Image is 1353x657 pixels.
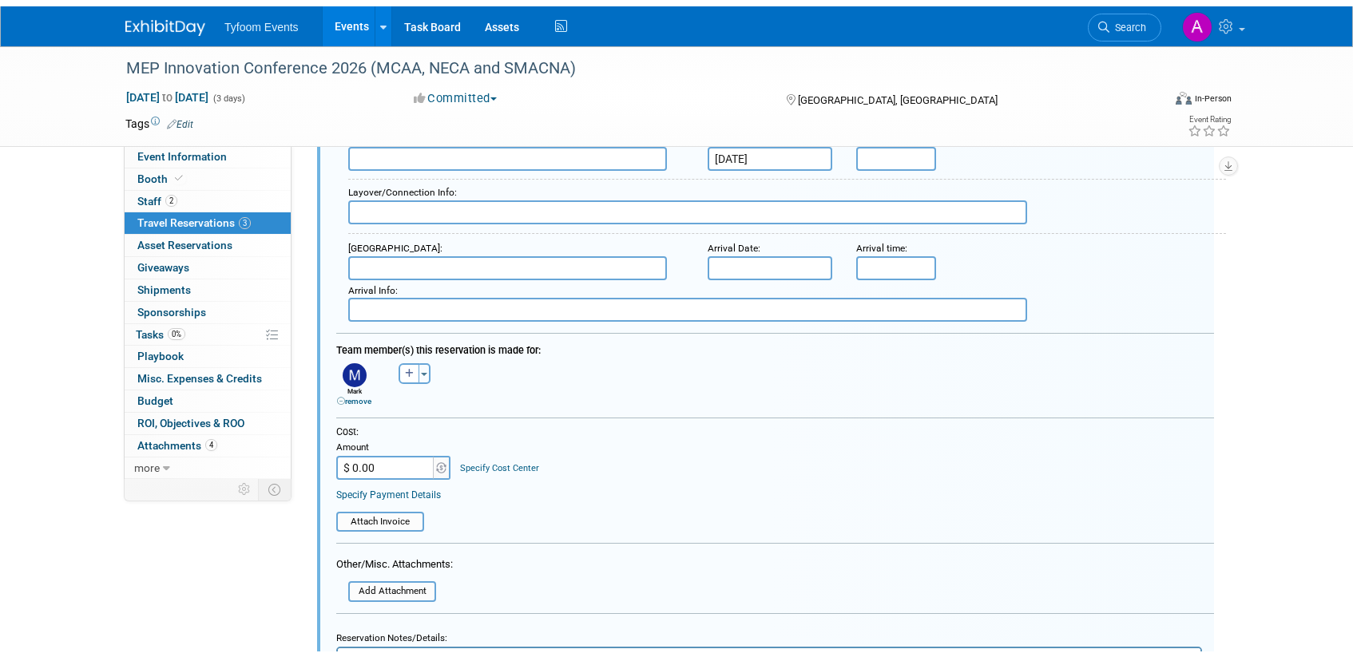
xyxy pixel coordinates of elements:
[125,184,291,206] a: Staff2
[125,206,291,228] a: Travel Reservations3
[348,180,454,192] span: Layover/Connection Info
[1176,85,1192,98] img: Format-Inperson.png
[137,232,232,245] span: Asset Reservations
[336,619,1202,640] div: Reservation Notes/Details:
[125,162,291,184] a: Booth
[224,14,299,27] span: Tyfoom Events
[205,433,217,445] span: 4
[125,384,291,406] a: Budget
[336,330,1214,353] div: Team member(s) this reservation is made for:
[137,166,186,179] span: Booth
[165,188,177,200] span: 2
[856,236,907,247] small: :
[856,236,905,247] span: Arrival time
[1182,6,1212,36] img: Angie Nichols
[125,362,291,383] a: Misc. Expenses & Credits
[1109,15,1146,27] span: Search
[137,144,227,156] span: Event Information
[121,48,1137,77] div: MEP Innovation Conference 2026 (MCAA, NECA and SMACNA)
[125,140,291,161] a: Event Information
[167,113,193,124] a: Edit
[137,210,251,223] span: Travel Reservations
[212,87,245,97] span: (3 days)
[336,551,453,569] div: Other/Misc. Attachments:
[137,343,184,356] span: Playbook
[125,273,291,295] a: Shipments
[137,366,262,378] span: Misc. Expenses & Credits
[343,357,367,381] img: M.jpg
[348,279,395,290] span: Arrival Info
[1188,109,1231,117] div: Event Rating
[336,435,452,449] div: Amount
[125,406,291,428] a: ROI, Objectives & ROO
[1194,86,1232,98] div: In-Person
[348,180,457,192] small: :
[337,390,371,399] a: remove
[137,299,206,312] span: Sponsorships
[259,473,292,493] td: Toggle Event Tabs
[408,84,503,101] button: Committed
[231,473,259,493] td: Personalize Event Tab Strip
[125,339,291,361] a: Playbook
[137,410,244,423] span: ROI, Objectives & ROO
[137,188,177,201] span: Staff
[137,433,217,445] span: Attachments
[125,84,209,98] span: [DATE] [DATE]
[460,457,539,467] a: Specify Cost Center
[125,228,291,250] a: Asset Reservations
[125,451,291,473] a: more
[348,279,398,290] small: :
[1088,7,1161,35] a: Search
[328,381,380,400] div: Mark
[125,429,291,450] a: Attachments4
[134,455,160,468] span: more
[137,388,173,401] span: Budget
[348,236,440,247] span: [GEOGRAPHIC_DATA]
[1067,83,1232,107] div: Event Format
[336,483,441,494] a: Specify Payment Details
[348,236,442,247] small: :
[125,14,205,30] img: ExhibitDay
[168,322,185,334] span: 0%
[125,109,193,125] td: Tags
[137,255,189,267] span: Giveaways
[708,236,760,247] small: :
[798,88,998,100] span: [GEOGRAPHIC_DATA], [GEOGRAPHIC_DATA]
[175,168,183,176] i: Booth reservation complete
[125,251,291,272] a: Giveaways
[239,211,251,223] span: 3
[125,295,291,317] a: Sponsorships
[708,236,758,247] span: Arrival Date
[136,322,185,334] span: Tasks
[160,85,175,97] span: to
[9,6,855,22] body: Rich Text Area. Press ALT-0 for help.
[137,277,191,290] span: Shipments
[336,419,1214,433] div: Cost:
[125,318,291,339] a: Tasks0%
